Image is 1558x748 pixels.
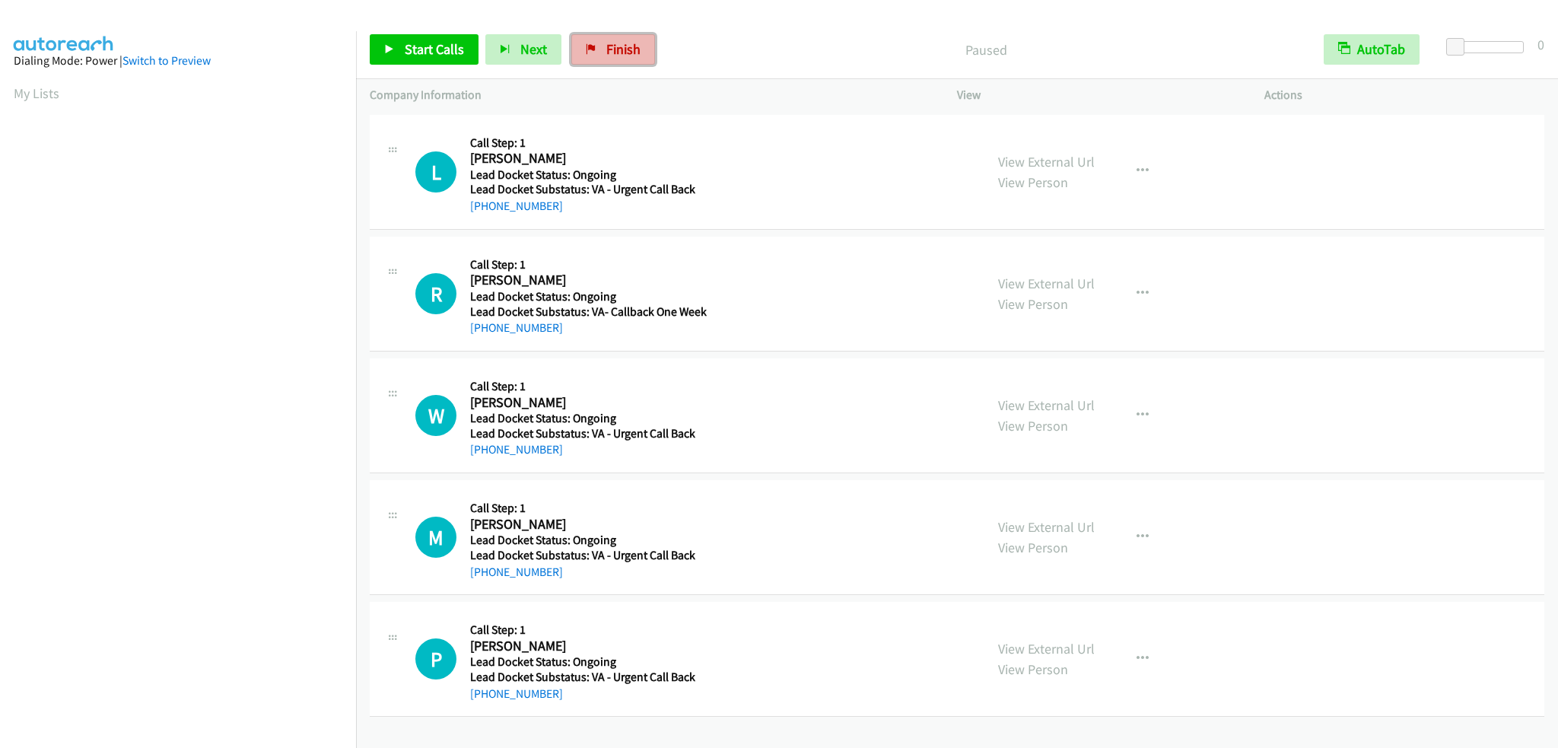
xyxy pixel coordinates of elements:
[14,52,342,70] div: Dialing Mode: Power |
[998,173,1068,191] a: View Person
[470,654,703,670] h5: Lead Docket Status: Ongoing
[998,417,1068,434] a: View Person
[520,40,547,58] span: Next
[470,257,707,272] h5: Call Step: 1
[415,151,456,193] div: The call is yet to be attempted
[370,34,479,65] a: Start Calls
[1324,34,1420,65] button: AutoTab
[1264,86,1544,104] p: Actions
[470,533,703,548] h5: Lead Docket Status: Ongoing
[998,518,1095,536] a: View External Url
[415,395,456,436] div: The call is yet to be attempted
[415,151,456,193] h1: L
[470,548,703,563] h5: Lead Docket Substatus: VA - Urgent Call Back
[470,638,703,655] h2: [PERSON_NAME]
[415,395,456,436] h1: W
[676,40,1296,60] p: Paused
[470,379,703,394] h5: Call Step: 1
[415,638,456,680] div: The call is yet to be attempted
[470,394,703,412] h2: [PERSON_NAME]
[415,273,456,314] h1: R
[957,86,1237,104] p: View
[470,167,703,183] h5: Lead Docket Status: Ongoing
[470,150,703,167] h2: [PERSON_NAME]
[998,539,1068,556] a: View Person
[415,517,456,558] div: The call is yet to be attempted
[470,686,563,701] a: [PHONE_NUMBER]
[470,289,707,304] h5: Lead Docket Status: Ongoing
[470,272,703,289] h2: [PERSON_NAME]
[470,442,563,457] a: [PHONE_NUMBER]
[470,565,563,579] a: [PHONE_NUMBER]
[370,86,930,104] p: Company Information
[998,295,1068,313] a: View Person
[470,304,707,320] h5: Lead Docket Substatus: VA- Callback One Week
[415,517,456,558] h1: M
[470,411,703,426] h5: Lead Docket Status: Ongoing
[470,516,703,533] h2: [PERSON_NAME]
[485,34,561,65] button: Next
[405,40,464,58] span: Start Calls
[470,135,703,151] h5: Call Step: 1
[470,320,563,335] a: [PHONE_NUMBER]
[998,275,1095,292] a: View External Url
[415,638,456,680] h1: P
[470,622,703,638] h5: Call Step: 1
[998,153,1095,170] a: View External Url
[470,501,703,516] h5: Call Step: 1
[470,182,703,197] h5: Lead Docket Substatus: VA - Urgent Call Back
[470,426,703,441] h5: Lead Docket Substatus: VA - Urgent Call Back
[470,670,703,685] h5: Lead Docket Substatus: VA - Urgent Call Back
[571,34,655,65] a: Finish
[415,273,456,314] div: The call is yet to be attempted
[1537,34,1544,55] div: 0
[998,396,1095,414] a: View External Url
[606,40,641,58] span: Finish
[122,53,211,68] a: Switch to Preview
[1454,41,1524,53] div: Delay between calls (in seconds)
[998,640,1095,657] a: View External Url
[14,84,59,102] a: My Lists
[470,199,563,213] a: [PHONE_NUMBER]
[998,660,1068,678] a: View Person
